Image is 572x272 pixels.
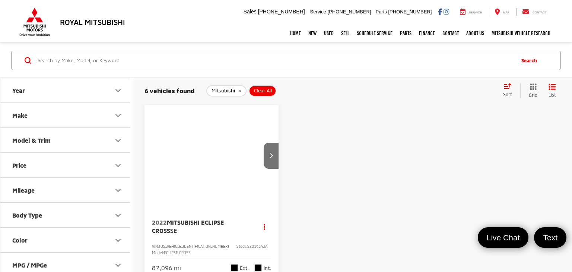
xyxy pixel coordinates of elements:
[12,212,42,219] div: Body Type
[415,24,439,42] a: Finance
[152,244,159,249] span: VIN:
[258,9,305,15] span: [PHONE_NUMBER]
[258,220,271,233] button: Actions
[114,186,123,195] div: Mileage
[488,24,554,42] a: Mitsubishi Vehicle Research
[152,218,251,235] a: 2022Mitsubishi Eclipse CrossSE
[0,178,134,202] button: MileageMileage
[114,261,123,270] div: MPG / MPGe
[0,153,134,177] button: PricePrice
[320,24,337,42] a: Used
[206,85,247,97] button: remove Mitsubishi
[264,143,279,169] button: Next image
[463,24,488,42] a: About Us
[503,92,512,97] span: Sort
[159,244,229,249] span: [US_VEHICLE_IDENTIFICATION_NUMBER]
[170,227,177,234] span: SE
[264,265,271,272] span: Int.
[12,112,28,119] div: Make
[236,244,247,249] span: Stock:
[478,227,529,248] a: Live Chat
[60,18,125,26] h3: Royal Mitsubishi
[483,233,524,243] span: Live Chat
[396,24,415,42] a: Parts: Opens in a new tab
[438,9,442,15] a: Facebook: Click to visit our Facebook page
[517,8,552,16] a: Contact
[12,162,26,169] div: Price
[388,9,432,15] span: [PHONE_NUMBER]
[0,103,134,127] button: MakeMake
[489,8,515,16] a: Map
[247,244,267,249] span: SZ019342A
[114,111,123,120] div: Make
[240,265,249,272] span: Ext.
[12,262,47,269] div: MPG / MPGe
[212,88,235,94] span: Mitsubishi
[152,219,167,226] span: 2022
[539,233,561,243] span: Text
[254,88,272,94] span: Clear All
[305,24,320,42] a: New
[0,203,134,227] button: Body TypeBody Type
[37,51,514,69] input: Search by Make, Model, or Keyword
[114,86,123,95] div: Year
[533,11,547,14] span: Contact
[244,9,257,15] span: Sales
[114,211,123,220] div: Body Type
[328,9,371,15] span: [PHONE_NUMBER]
[514,51,548,70] button: Search
[12,187,35,194] div: Mileage
[264,224,265,230] span: dropdown dots
[18,7,51,37] img: Mitsubishi
[144,87,195,94] span: 6 vehicles found
[12,137,51,144] div: Model & Trim
[543,83,562,98] button: List View
[114,136,123,145] div: Model & Trim
[534,227,566,248] a: Text
[549,92,556,98] span: List
[114,161,123,170] div: Price
[310,9,326,15] span: Service
[231,264,238,272] span: Labrador Black Pearl
[0,128,134,152] button: Model & TrimModel & Trim
[152,219,224,234] span: Mitsubishi Eclipse Cross
[503,11,509,14] span: Map
[337,24,353,42] a: Sell
[444,9,449,15] a: Instagram: Click to visit our Instagram page
[249,85,276,97] button: Clear All
[152,250,164,255] span: Model:
[12,237,28,244] div: Color
[254,264,262,272] span: Black
[0,78,134,102] button: YearYear
[164,250,191,255] span: ECLIPSE CROSS
[114,236,123,245] div: Color
[375,9,387,15] span: Parts
[12,87,25,94] div: Year
[454,8,487,16] a: Service
[520,83,543,98] button: Grid View
[439,24,463,42] a: Contact
[353,24,396,42] a: Schedule Service: Opens in a new tab
[499,83,520,98] button: Select sort value
[286,24,305,42] a: Home
[529,92,537,98] span: Grid
[469,11,482,14] span: Service
[0,228,134,252] button: ColorColor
